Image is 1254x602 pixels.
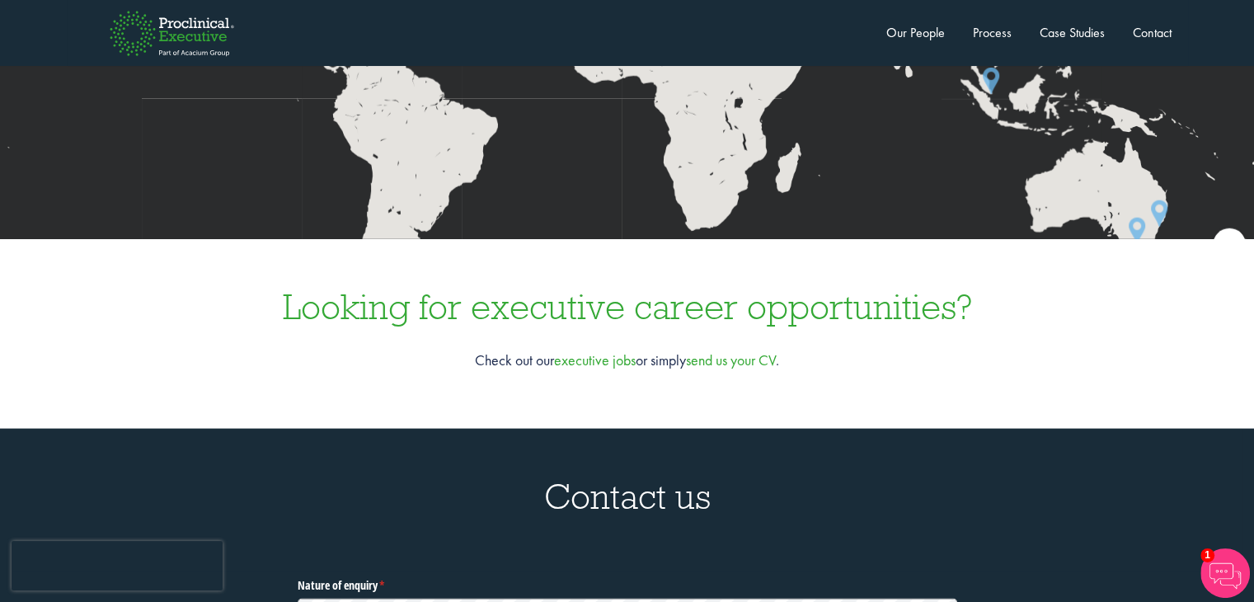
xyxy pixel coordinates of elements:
[886,24,945,41] a: Our People
[1213,228,1246,261] button: Map camera controls
[298,572,957,594] label: Nature of enquiry
[686,350,776,369] a: send us your CV
[554,350,636,369] a: executive jobs
[12,541,223,590] iframe: reCAPTCHA
[16,289,1238,325] h3: Looking for executive career opportunities?
[1200,548,1250,598] img: Chatbot
[16,350,1238,371] p: Check out our or simply .
[1200,548,1214,562] span: 1
[1040,24,1105,41] a: Case Studies
[973,24,1012,41] a: Process
[12,478,1242,515] h3: Contact us
[1133,24,1172,41] a: Contact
